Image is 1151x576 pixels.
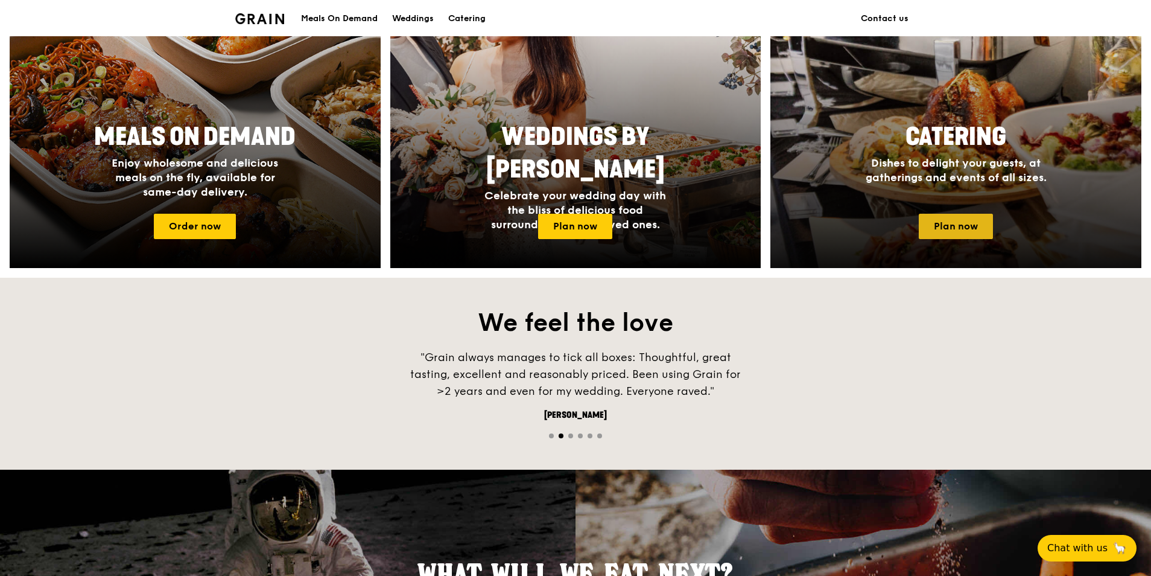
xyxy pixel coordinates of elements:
[395,349,756,400] div: "Grain always manages to tick all boxes: Thoughtful, great tasting, excellent and reasonably pric...
[385,1,441,37] a: Weddings
[866,156,1047,184] span: Dishes to delight your guests, at gatherings and events of all sizes.
[1047,541,1108,555] span: Chat with us
[1112,541,1127,555] span: 🦙
[484,189,666,231] span: Celebrate your wedding day with the bliss of delicious food surrounded by your loved ones.
[1038,535,1137,562] button: Chat with us🦙
[441,1,493,37] a: Catering
[568,434,573,438] span: Go to slide 3
[392,1,434,37] div: Weddings
[559,434,563,438] span: Go to slide 2
[301,1,378,37] div: Meals On Demand
[112,156,278,199] span: Enjoy wholesome and delicious meals on the fly, available for same-day delivery.
[854,1,916,37] a: Contact us
[154,214,236,239] a: Order now
[448,1,486,37] div: Catering
[94,123,296,152] span: Meals On Demand
[549,434,554,438] span: Go to slide 1
[588,434,592,438] span: Go to slide 5
[235,13,284,24] img: Grain
[578,434,583,438] span: Go to slide 4
[395,409,756,421] div: [PERSON_NAME]
[597,434,602,438] span: Go to slide 6
[538,214,612,239] a: Plan now
[905,123,1006,152] span: Catering
[486,123,665,184] span: Weddings by [PERSON_NAME]
[919,214,993,239] a: Plan now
